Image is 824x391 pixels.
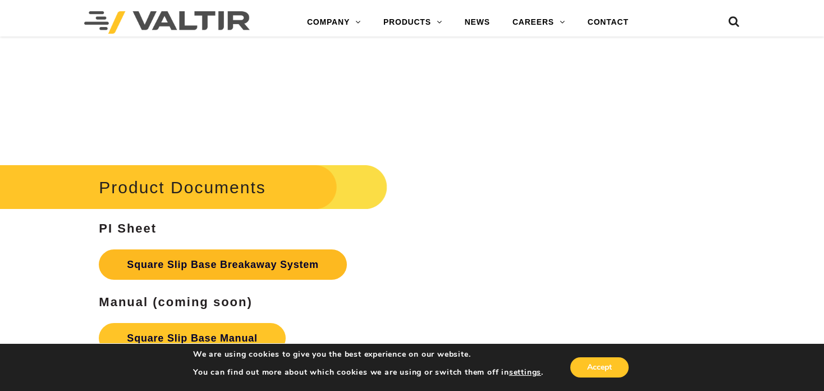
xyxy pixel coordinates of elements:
a: CONTACT [576,11,640,34]
a: NEWS [454,11,501,34]
a: Square Slip Base Breakaway System [99,249,347,280]
button: Accept [570,357,629,378]
img: Valtir [84,11,250,34]
p: We are using cookies to give you the best experience on our website. [193,349,543,360]
a: PRODUCTS [372,11,454,34]
a: Square Slip Base Manual [99,323,285,353]
button: settings [509,367,541,378]
a: COMPANY [296,11,372,34]
a: CAREERS [501,11,576,34]
strong: Manual (coming soon) [99,295,252,309]
strong: PI Sheet [99,221,157,235]
p: You can find out more about which cookies we are using or switch them off in . [193,367,543,378]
